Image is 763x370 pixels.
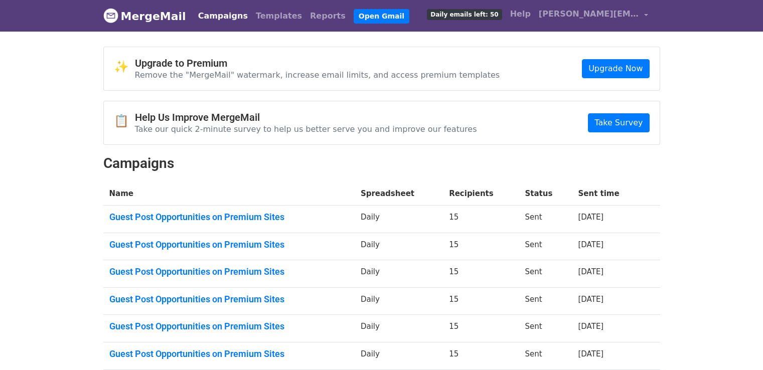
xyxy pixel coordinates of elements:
[355,182,443,206] th: Spreadsheet
[443,206,519,233] td: 15
[578,267,603,276] a: [DATE]
[355,233,443,260] td: Daily
[135,111,477,123] h4: Help Us Improve MergeMail
[103,182,355,206] th: Name
[539,8,639,20] span: [PERSON_NAME][EMAIL_ADDRESS][DOMAIN_NAME]
[355,287,443,315] td: Daily
[355,342,443,370] td: Daily
[506,4,535,24] a: Help
[109,266,349,277] a: Guest Post Opportunities on Premium Sites
[109,321,349,332] a: Guest Post Opportunities on Premium Sites
[519,287,572,315] td: Sent
[103,8,118,23] img: MergeMail logo
[114,60,135,74] span: ✨
[519,206,572,233] td: Sent
[535,4,652,28] a: [PERSON_NAME][EMAIL_ADDRESS][DOMAIN_NAME]
[135,57,500,69] h4: Upgrade to Premium
[578,349,603,358] a: [DATE]
[519,315,572,342] td: Sent
[135,124,477,134] p: Take our quick 2-minute survey to help us better serve you and improve our features
[443,315,519,342] td: 15
[354,9,409,24] a: Open Gmail
[109,294,349,305] a: Guest Post Opportunities on Premium Sites
[103,6,186,27] a: MergeMail
[578,295,603,304] a: [DATE]
[572,182,644,206] th: Sent time
[109,212,349,223] a: Guest Post Opportunities on Premium Sites
[519,182,572,206] th: Status
[443,233,519,260] td: 15
[582,59,649,78] a: Upgrade Now
[519,260,572,288] td: Sent
[109,348,349,359] a: Guest Post Opportunities on Premium Sites
[252,6,306,26] a: Templates
[519,342,572,370] td: Sent
[103,155,660,172] h2: Campaigns
[578,213,603,222] a: [DATE]
[135,70,500,80] p: Remove the "MergeMail" watermark, increase email limits, and access premium templates
[355,315,443,342] td: Daily
[306,6,350,26] a: Reports
[578,240,603,249] a: [DATE]
[427,9,502,20] span: Daily emails left: 50
[355,206,443,233] td: Daily
[355,260,443,288] td: Daily
[519,233,572,260] td: Sent
[109,239,349,250] a: Guest Post Opportunities on Premium Sites
[194,6,252,26] a: Campaigns
[114,114,135,128] span: 📋
[578,322,603,331] a: [DATE]
[588,113,649,132] a: Take Survey
[443,342,519,370] td: 15
[443,182,519,206] th: Recipients
[443,287,519,315] td: 15
[423,4,506,24] a: Daily emails left: 50
[443,260,519,288] td: 15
